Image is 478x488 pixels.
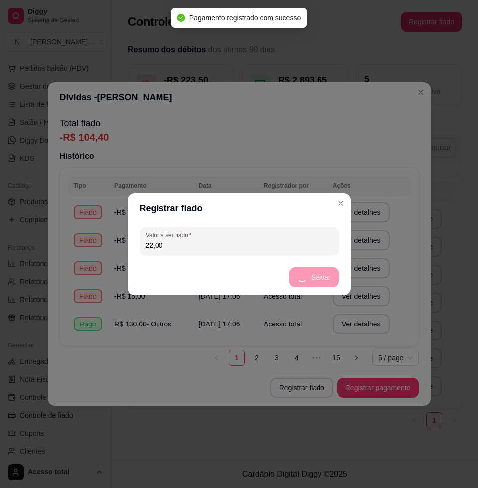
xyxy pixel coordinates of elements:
header: Registrar fiado [128,193,351,223]
span: check-circle [177,14,185,22]
span: Pagamento registrado com sucesso [189,14,301,22]
button: Close [333,195,349,211]
input: Valor a ser fiado [146,240,333,250]
label: Valor a ser fiado [146,231,195,239]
